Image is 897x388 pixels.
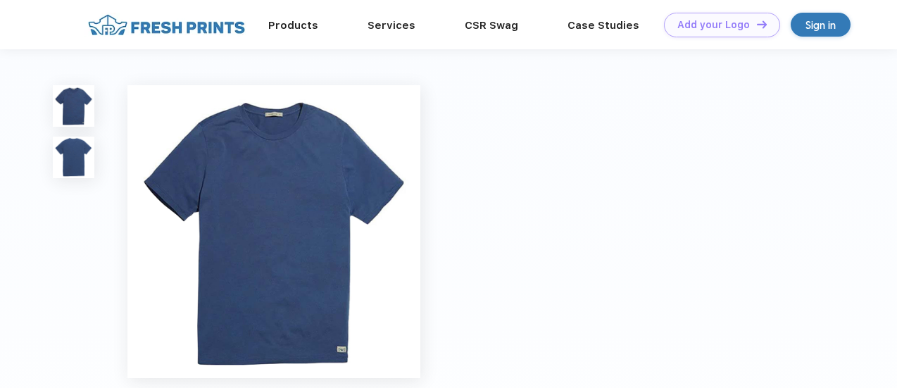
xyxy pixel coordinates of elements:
[53,137,94,178] img: func=resize&h=100
[677,19,750,31] div: Add your Logo
[84,13,249,37] img: fo%20logo%202.webp
[53,85,94,127] img: func=resize&h=100
[268,19,318,32] a: Products
[805,17,836,33] div: Sign in
[127,85,420,378] img: func=resize&h=640
[757,20,767,28] img: DT
[791,13,851,37] a: Sign in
